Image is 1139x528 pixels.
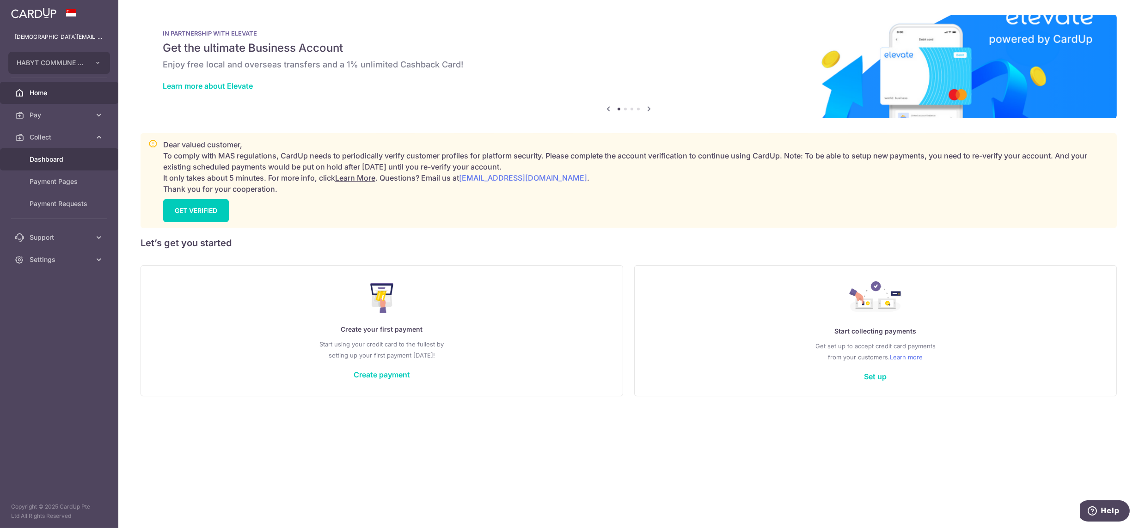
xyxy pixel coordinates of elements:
[30,110,91,120] span: Pay
[163,30,1095,37] p: IN PARTNERSHIP WITH ELEVATE
[459,173,587,182] a: [EMAIL_ADDRESS][DOMAIN_NAME]
[653,326,1098,337] p: Start collecting payments
[30,133,91,142] span: Collect
[30,177,91,186] span: Payment Pages
[370,283,394,313] img: Make Payment
[159,339,604,361] p: Start using your credit card to the fullest by setting up your first payment [DATE]!
[354,370,410,379] a: Create payment
[30,199,91,208] span: Payment Requests
[30,155,91,164] span: Dashboard
[141,236,1117,250] h5: Let’s get you started
[653,340,1098,363] p: Get set up to accept credit card payments from your customers.
[141,15,1117,118] img: Renovation banner
[8,52,110,74] button: HABYT COMMUNE SINGAPORE 2 PTE. LTD.
[163,139,1109,194] p: Dear valued customer, To comply with MAS regulations, CardUp needs to periodically verify custome...
[163,81,253,91] a: Learn more about Elevate
[890,352,923,363] a: Learn more
[1080,500,1130,523] iframe: Opens a widget where you can find more information
[15,32,104,42] p: [DEMOGRAPHIC_DATA][EMAIL_ADDRESS][DOMAIN_NAME]
[30,88,91,97] span: Home
[335,173,375,182] a: Learn More
[159,324,604,335] p: Create your first payment
[11,7,56,18] img: CardUp
[163,199,229,222] a: GET VERIFIED
[17,58,85,67] span: HABYT COMMUNE SINGAPORE 2 PTE. LTD.
[849,281,902,315] img: Collect Payment
[163,41,1095,55] h5: Get the ultimate Business Account
[864,372,887,381] a: Set up
[163,59,1095,70] h6: Enjoy free local and overseas transfers and a 1% unlimited Cashback Card!
[30,233,91,242] span: Support
[30,255,91,264] span: Settings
